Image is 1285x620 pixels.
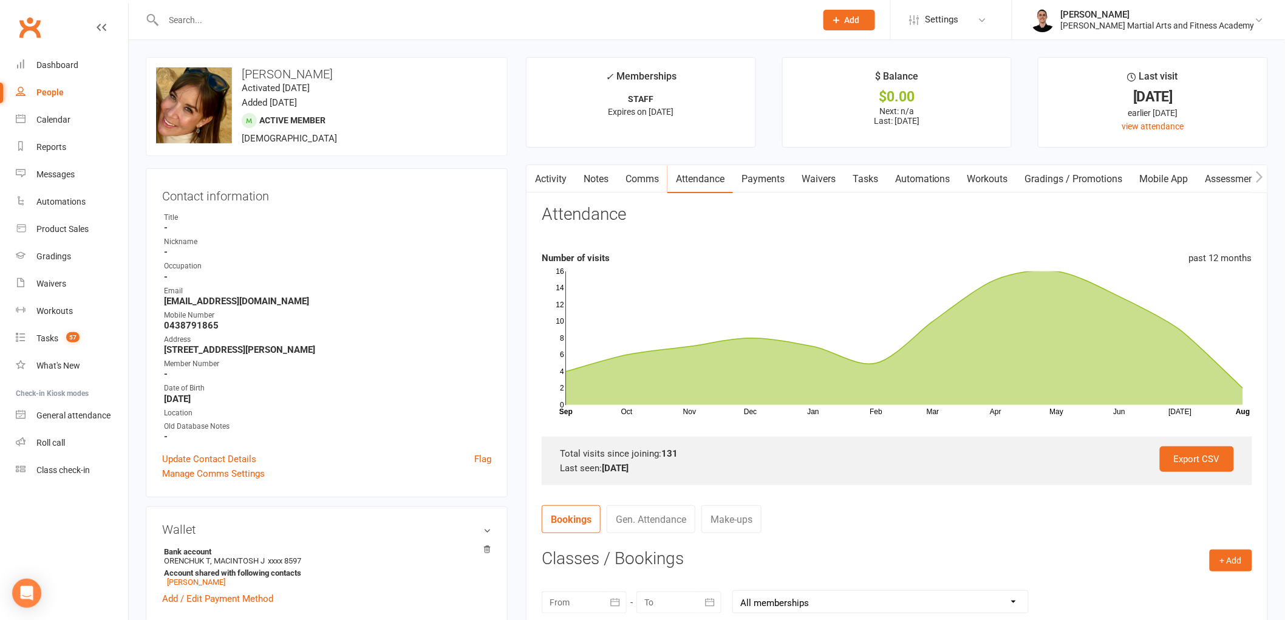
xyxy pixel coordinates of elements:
[16,270,128,298] a: Waivers
[36,197,86,206] div: Automations
[1031,8,1055,32] img: thumb_image1729140307.png
[36,169,75,179] div: Messages
[1122,121,1184,131] a: view attendance
[242,97,297,108] time: Added [DATE]
[16,52,128,79] a: Dashboard
[560,461,1234,475] div: Last seen:
[823,10,875,30] button: Add
[16,457,128,484] a: Class kiosk mode
[164,261,491,272] div: Occupation
[162,466,265,481] a: Manage Comms Settings
[1128,69,1178,90] div: Last visit
[16,298,128,325] a: Workouts
[242,133,337,144] span: [DEMOGRAPHIC_DATA]
[164,320,491,331] strong: 0438791865
[66,332,80,342] span: 57
[36,279,66,288] div: Waivers
[794,106,1001,126] p: Next: n/a Last: [DATE]
[1017,165,1131,193] a: Gradings / Promotions
[575,165,617,193] a: Notes
[268,556,301,565] span: xxxx 8597
[602,463,629,474] strong: [DATE]
[607,505,695,533] a: Gen. Attendance
[1197,165,1271,193] a: Assessments
[1061,20,1255,31] div: [PERSON_NAME] Martial Arts and Fitness Academy
[16,325,128,352] a: Tasks 57
[887,165,959,193] a: Automations
[608,107,673,117] span: Expires on [DATE]
[959,165,1017,193] a: Workouts
[16,161,128,188] a: Messages
[36,465,90,475] div: Class check-in
[16,188,128,216] a: Automations
[793,165,844,193] a: Waivers
[560,446,1234,461] div: Total visits since joining:
[36,251,71,261] div: Gradings
[36,115,70,124] div: Calendar
[36,142,66,152] div: Reports
[605,69,677,91] div: Memberships
[162,452,256,466] a: Update Contact Details
[36,87,64,97] div: People
[15,12,45,43] a: Clubworx
[661,448,678,459] strong: 131
[242,83,310,94] time: Activated [DATE]
[875,69,918,90] div: $ Balance
[733,165,793,193] a: Payments
[164,383,491,394] div: Date of Birth
[16,216,128,243] a: Product Sales
[36,438,65,448] div: Roll call
[1049,106,1256,120] div: earlier [DATE]
[162,545,491,588] li: ORENCHUK T, MACINTOSH J
[164,212,491,223] div: Title
[542,505,601,533] a: Bookings
[36,224,89,234] div: Product Sales
[36,410,111,420] div: General attendance
[1160,446,1234,472] a: Export CSV
[542,253,610,264] strong: Number of visits
[36,306,73,316] div: Workouts
[164,358,491,370] div: Member Number
[164,296,491,307] strong: [EMAIL_ADDRESS][DOMAIN_NAME]
[667,165,733,193] a: Attendance
[845,15,860,25] span: Add
[162,185,491,203] h3: Contact information
[1049,90,1256,103] div: [DATE]
[1061,9,1255,20] div: [PERSON_NAME]
[164,431,491,442] strong: -
[164,568,485,577] strong: Account shared with following contacts
[164,247,491,257] strong: -
[164,369,491,380] strong: -
[164,421,491,432] div: Old Database Notes
[164,393,491,404] strong: [DATE]
[160,12,808,29] input: Search...
[162,523,491,536] h3: Wallet
[605,71,613,83] i: ✓
[12,579,41,608] div: Open Intercom Messenger
[16,134,128,161] a: Reports
[36,60,78,70] div: Dashboard
[844,165,887,193] a: Tasks
[167,577,225,587] a: [PERSON_NAME]
[925,6,958,33] span: Settings
[701,505,762,533] a: Make-ups
[164,236,491,248] div: Nickname
[164,407,491,419] div: Location
[16,352,128,380] a: What's New
[36,361,80,370] div: What's New
[628,94,653,104] strong: STAFF
[259,115,326,125] span: Active member
[16,243,128,270] a: Gradings
[16,429,128,457] a: Roll call
[16,106,128,134] a: Calendar
[156,67,232,143] img: image1752888341.png
[164,271,491,282] strong: -
[164,344,491,355] strong: [STREET_ADDRESS][PERSON_NAME]
[1131,165,1197,193] a: Mobile App
[164,310,491,321] div: Mobile Number
[164,547,485,556] strong: Bank account
[1210,550,1252,571] button: + Add
[16,402,128,429] a: General attendance kiosk mode
[794,90,1001,103] div: $0.00
[542,205,626,224] h3: Attendance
